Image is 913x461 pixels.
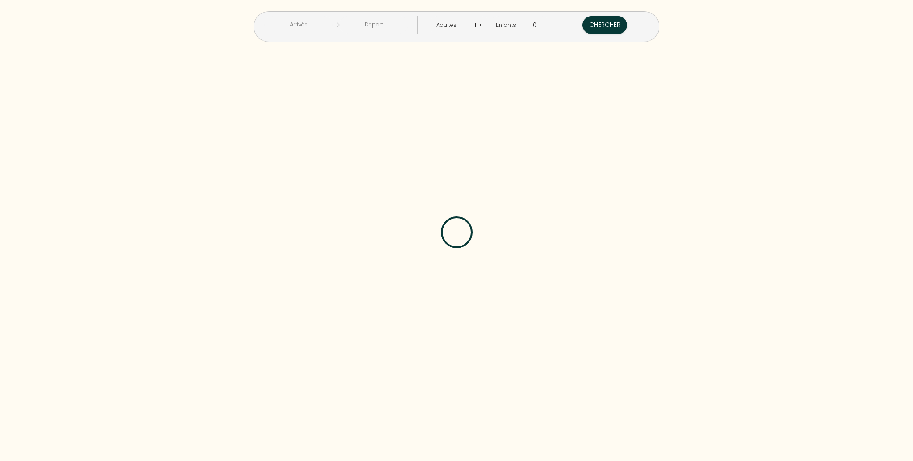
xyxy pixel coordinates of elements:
img: guests [333,22,340,28]
button: Chercher [582,16,627,34]
input: Départ [340,16,408,34]
div: Adultes [436,21,460,30]
input: Arrivée [264,16,333,34]
div: Enfants [496,21,519,30]
a: + [478,21,482,29]
a: - [469,21,472,29]
a: - [527,21,530,29]
div: 1 [472,18,478,32]
div: 0 [530,18,539,32]
a: + [539,21,543,29]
